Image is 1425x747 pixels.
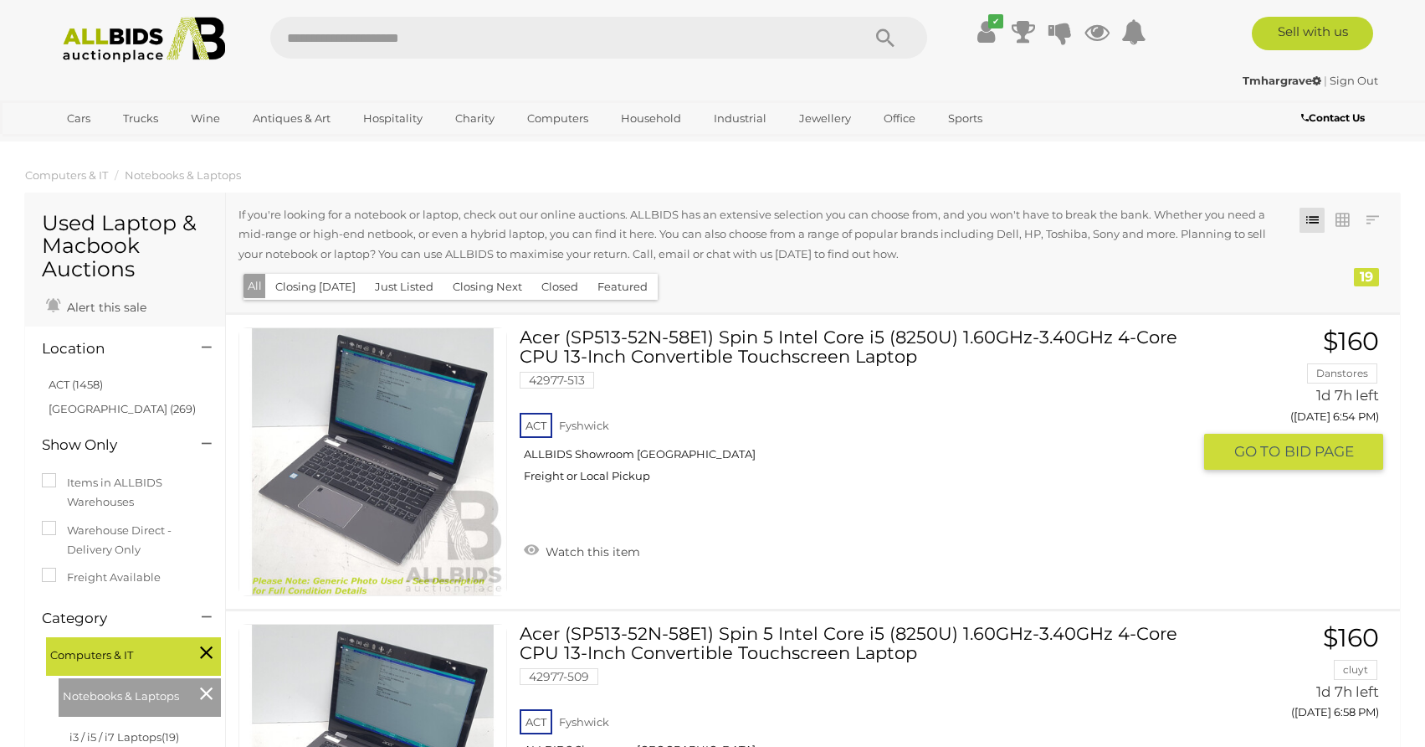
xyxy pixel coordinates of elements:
[937,105,993,132] a: Sports
[1323,622,1379,653] span: $160
[25,168,108,182] a: Computers & IT
[63,683,188,706] span: Notebooks & Laptops
[587,274,658,300] button: Featured
[1234,442,1284,461] span: GO TO
[56,132,197,160] a: [GEOGRAPHIC_DATA]
[125,168,241,182] a: Notebooks & Laptops
[531,274,588,300] button: Closed
[788,105,862,132] a: Jewellery
[365,274,443,300] button: Just Listed
[42,568,161,587] label: Freight Available
[988,14,1003,28] i: ✔
[974,17,999,47] a: ✔
[54,17,235,63] img: Allbids.com.au
[238,205,1292,268] div: If you're looking for a notebook or laptop, check out our online auctions. ALLBIDS has an extensi...
[243,274,266,298] button: All
[69,730,179,744] a: i3 / i5 / i7 Laptops(19)
[1217,624,1383,729] a: $160 cluyt 1d 7h left ([DATE] 6:58 PM)
[49,402,196,415] a: [GEOGRAPHIC_DATA] (269)
[1243,74,1324,87] a: Tmhargrave
[50,641,176,665] span: Computers & IT
[161,730,179,744] span: (19)
[1330,74,1378,87] a: Sign Out
[1243,74,1321,87] strong: Tmhargrave
[541,544,640,559] span: Watch this item
[63,300,146,315] span: Alert this sale
[1354,268,1379,286] div: 19
[532,327,1192,496] a: Acer (SP513-52N-58E1) Spin 5 Intel Core i5 (8250U) 1.60GHz-3.40GHz 4-Core CPU 13-Inch Convertible...
[42,610,177,626] h4: Category
[444,105,505,132] a: Charity
[520,538,644,563] a: Watch this item
[242,105,341,132] a: Antiques & Art
[42,473,208,513] label: Items in ALLBIDS Warehouses
[180,105,231,132] a: Wine
[610,105,692,132] a: Household
[49,378,103,391] a: ACT (1458)
[352,105,433,132] a: Hospitality
[42,437,177,453] h4: Show Only
[1301,109,1369,127] a: Contact Us
[873,105,926,132] a: Office
[265,274,366,300] button: Closing [DATE]
[42,293,151,318] a: Alert this sale
[56,105,101,132] a: Cars
[1301,111,1365,124] b: Contact Us
[42,212,208,281] h1: Used Laptop & Macbook Auctions
[1252,17,1373,50] a: Sell with us
[1284,442,1354,461] span: BID PAGE
[42,341,177,357] h4: Location
[1204,434,1383,470] button: GO TOBID PAGE
[112,105,169,132] a: Trucks
[703,105,777,132] a: Industrial
[1217,327,1383,471] a: $160 Danstores 1d 7h left ([DATE] 6:54 PM) GO TOBID PAGE
[1323,326,1379,357] span: $160
[443,274,532,300] button: Closing Next
[516,105,599,132] a: Computers
[843,17,927,59] button: Search
[42,521,208,560] label: Warehouse Direct - Delivery Only
[1324,74,1327,87] span: |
